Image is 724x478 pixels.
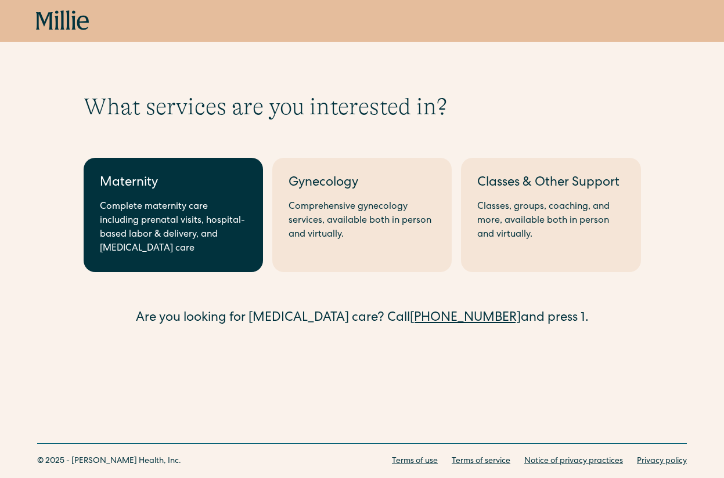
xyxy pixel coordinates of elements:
[272,158,452,272] a: GynecologyComprehensive gynecology services, available both in person and virtually.
[289,174,435,193] div: Gynecology
[637,455,687,468] a: Privacy policy
[410,312,521,325] a: [PHONE_NUMBER]
[100,200,247,256] div: Complete maternity care including prenatal visits, hospital-based labor & delivery, and [MEDICAL_...
[100,174,247,193] div: Maternity
[289,200,435,242] div: Comprehensive gynecology services, available both in person and virtually.
[477,200,624,242] div: Classes, groups, coaching, and more, available both in person and virtually.
[477,174,624,193] div: Classes & Other Support
[84,93,641,121] h1: What services are you interested in?
[84,309,641,328] div: Are you looking for [MEDICAL_DATA] care? Call and press 1.
[37,455,181,468] div: © 2025 - [PERSON_NAME] Health, Inc.
[84,158,263,272] a: MaternityComplete maternity care including prenatal visits, hospital-based labor & delivery, and ...
[524,455,623,468] a: Notice of privacy practices
[461,158,640,272] a: Classes & Other SupportClasses, groups, coaching, and more, available both in person and virtually.
[392,455,438,468] a: Terms of use
[452,455,510,468] a: Terms of service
